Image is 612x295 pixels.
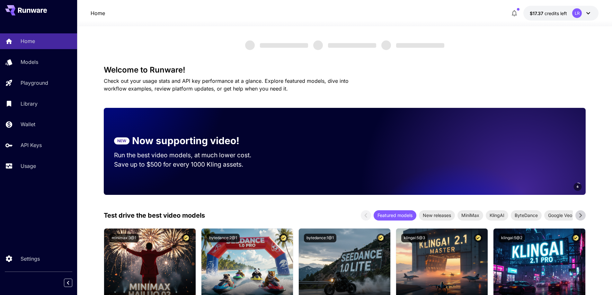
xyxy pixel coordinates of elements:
p: Test drive the best video models [104,211,205,220]
span: KlingAI [486,212,508,219]
div: $17.37096 [530,10,567,17]
span: MiniMax [457,212,483,219]
div: ByteDance [511,210,542,221]
button: klingai:5@3 [401,234,428,242]
span: Google Veo [544,212,576,219]
nav: breadcrumb [91,9,105,17]
button: Certified Model – Vetted for best performance and includes a commercial license. [377,234,385,242]
div: Featured models [374,210,416,221]
span: 6 [577,184,579,189]
div: Collapse sidebar [69,277,77,289]
span: $17.37 [530,11,545,16]
p: Home [21,37,35,45]
div: New releases [419,210,455,221]
div: LR [572,8,582,18]
p: Playground [21,79,48,87]
p: API Keys [21,141,42,149]
div: Google Veo [544,210,576,221]
button: Certified Model – Vetted for best performance and includes a commercial license. [182,234,191,242]
div: MiniMax [457,210,483,221]
button: Collapse sidebar [64,279,72,287]
span: credits left [545,11,567,16]
p: Save up to $500 for every 1000 Kling assets. [114,160,264,169]
p: Usage [21,162,36,170]
button: bytedance:2@1 [207,234,240,242]
button: Certified Model – Vetted for best performance and includes a commercial license. [279,234,288,242]
p: Models [21,58,38,66]
button: $17.37096LR [523,6,599,21]
h3: Welcome to Runware! [104,65,586,74]
a: Home [91,9,105,17]
button: klingai:5@2 [499,234,525,242]
span: Check out your usage stats and API key performance at a glance. Explore featured models, dive int... [104,78,349,92]
p: NEW [117,138,126,144]
button: Certified Model – Vetted for best performance and includes a commercial license. [474,234,483,242]
p: Now supporting video! [132,134,239,148]
p: Run the best video models, at much lower cost. [114,151,264,160]
p: Library [21,100,38,108]
button: Certified Model – Vetted for best performance and includes a commercial license. [572,234,580,242]
span: ByteDance [511,212,542,219]
button: minimax:3@1 [109,234,139,242]
button: bytedance:1@1 [304,234,336,242]
span: New releases [419,212,455,219]
span: Featured models [374,212,416,219]
p: Settings [21,255,40,263]
div: KlingAI [486,210,508,221]
p: Wallet [21,120,35,128]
